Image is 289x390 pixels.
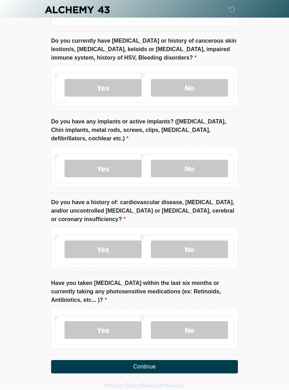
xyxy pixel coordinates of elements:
[140,383,142,389] a: |
[151,321,228,339] label: No
[151,79,228,97] label: No
[44,5,110,14] img: Alchemy 43 Logo
[51,360,238,373] button: Continue
[51,198,238,224] label: Do you have a history of: cardiovascular disease, [MEDICAL_DATA], and/or uncontrolled [MEDICAL_DA...
[51,279,238,304] label: Have you taken [MEDICAL_DATA] within the last six months or currently taking any photosensitive m...
[151,240,228,258] label: No
[142,383,184,389] a: Terms of Service
[64,240,142,258] label: Yes
[51,117,238,143] label: Do you have any implants or active implants? ([MEDICAL_DATA], Chin implants, metal rods, screws, ...
[64,79,142,97] label: Yes
[151,160,228,177] label: No
[64,321,142,339] label: Yes
[105,383,141,389] a: Privacy Policy
[51,37,238,62] label: Do you currently have [MEDICAL_DATA] or history of cancerous skin lestion/s, [MEDICAL_DATA], kelo...
[64,160,142,177] label: Yes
